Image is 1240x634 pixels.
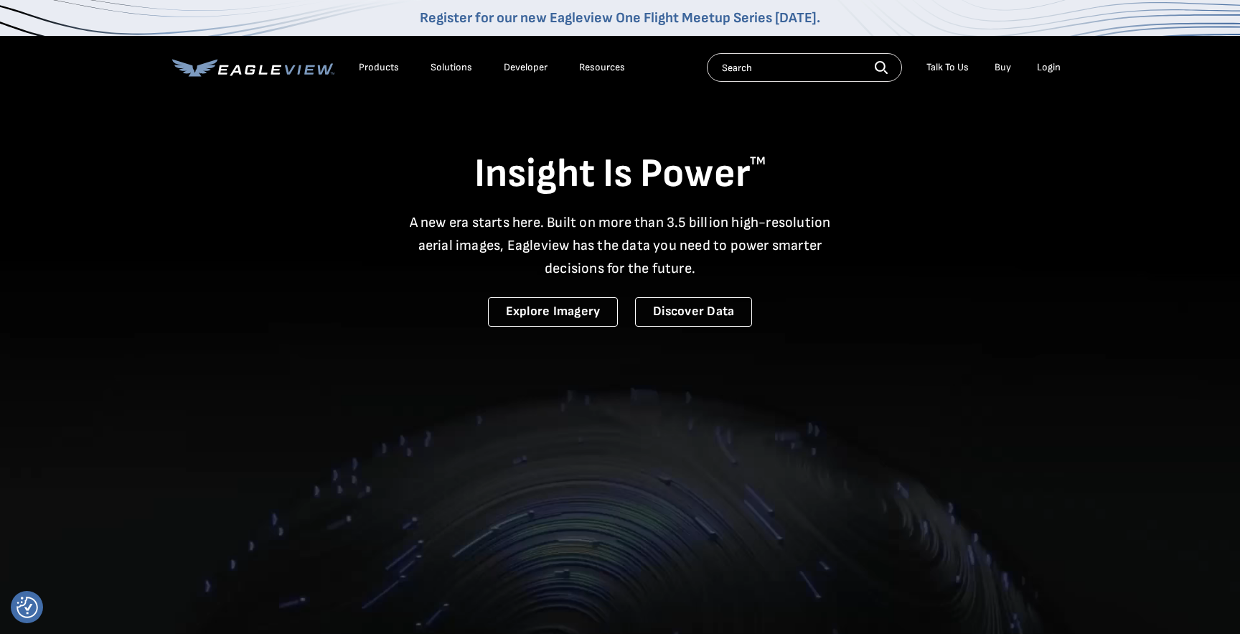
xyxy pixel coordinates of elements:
[431,61,472,74] div: Solutions
[1037,61,1061,74] div: Login
[635,297,752,327] a: Discover Data
[995,61,1011,74] a: Buy
[17,597,38,618] img: Revisit consent button
[400,211,840,280] p: A new era starts here. Built on more than 3.5 billion high-resolution aerial images, Eagleview ha...
[707,53,902,82] input: Search
[750,154,766,168] sup: TM
[926,61,969,74] div: Talk To Us
[17,597,38,618] button: Consent Preferences
[172,149,1068,200] h1: Insight Is Power
[504,61,548,74] a: Developer
[420,9,820,27] a: Register for our new Eagleview One Flight Meetup Series [DATE].
[359,61,399,74] div: Products
[488,297,619,327] a: Explore Imagery
[579,61,625,74] div: Resources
